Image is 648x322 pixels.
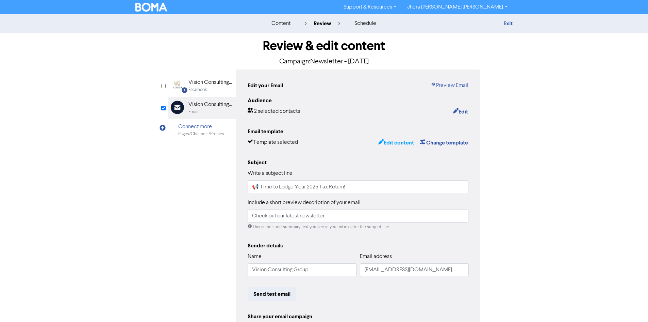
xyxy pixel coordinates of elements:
div: Sender details [248,242,469,250]
div: Facebook [188,87,207,93]
label: Email address [360,252,392,261]
div: Vision Consulting Group [188,101,232,109]
button: Edit content [378,138,414,147]
div: review [305,19,340,28]
div: Vision Consulting GroupEmail [168,97,236,119]
div: Subject [248,158,469,167]
div: Email [188,109,198,115]
p: Campaign: Newsletter - [DATE] [168,57,481,67]
button: Send test email [248,287,296,301]
div: schedule [354,19,376,28]
img: Facebook [171,78,184,92]
a: Support & Resources [338,2,402,13]
button: Edit [453,107,468,116]
div: This is the short summary text you see in your inbox after the subject line. [248,224,469,230]
div: Edit your Email [248,81,283,90]
div: Audience [248,96,469,105]
div: Email template [248,127,469,136]
a: Preview Email [431,81,468,90]
h1: Review & edit content [168,38,481,54]
div: Connect morePages/Channels/Profiles [168,119,236,141]
div: Connect more [178,123,224,131]
label: Include a short preview description of your email [248,199,361,207]
label: Name [248,252,262,261]
div: Share your email campaign [248,312,469,321]
iframe: Chat Widget [563,248,648,322]
img: BOMA Logo [135,3,167,12]
a: Jhera [PERSON_NAME] [PERSON_NAME] [402,2,513,13]
div: Pages/Channels/Profiles [178,131,224,137]
a: Exit [503,20,513,27]
div: Facebook Vision Consulting GroupFacebook [168,75,236,97]
button: Change template [419,138,468,147]
div: 2 selected contacts [248,107,300,116]
div: Vision Consulting Group [188,78,232,87]
div: Template selected [248,138,298,147]
div: content [271,19,290,28]
label: Write a subject line [248,169,293,178]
